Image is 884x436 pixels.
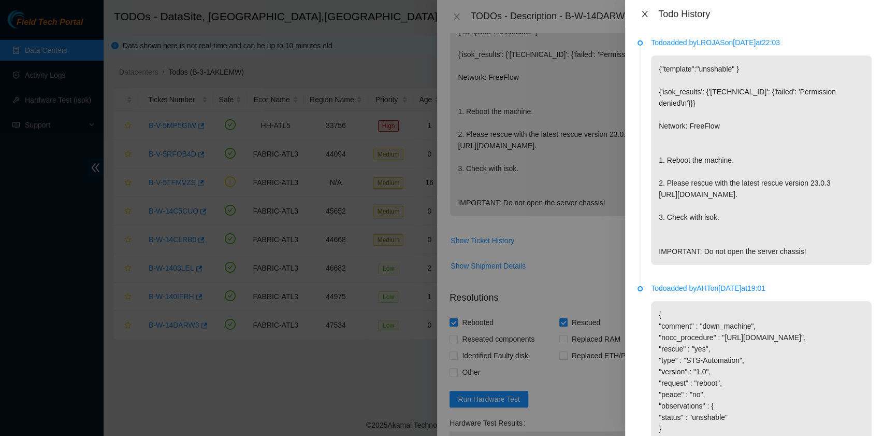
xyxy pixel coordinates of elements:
[651,283,872,294] p: Todo added by AHT on [DATE] at 19:01
[641,10,649,18] span: close
[658,8,872,20] div: Todo History
[651,37,872,48] p: Todo added by LROJAS on [DATE] at 22:03
[651,55,872,265] p: {"template":"unsshable" } {'isok_results': {'[TECHNICAL_ID]': {'failed': 'Permission denied\n'}}}...
[637,9,652,19] button: Close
